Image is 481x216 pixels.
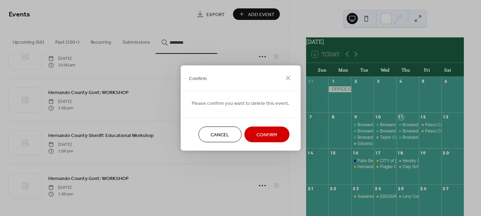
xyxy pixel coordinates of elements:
span: Please confirm you want to delete this event. [192,100,289,107]
button: Cancel [198,127,241,142]
span: Cancel [211,131,229,139]
span: Confirm [256,131,277,139]
button: Confirm [244,127,289,142]
span: Confirm [189,75,207,82]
